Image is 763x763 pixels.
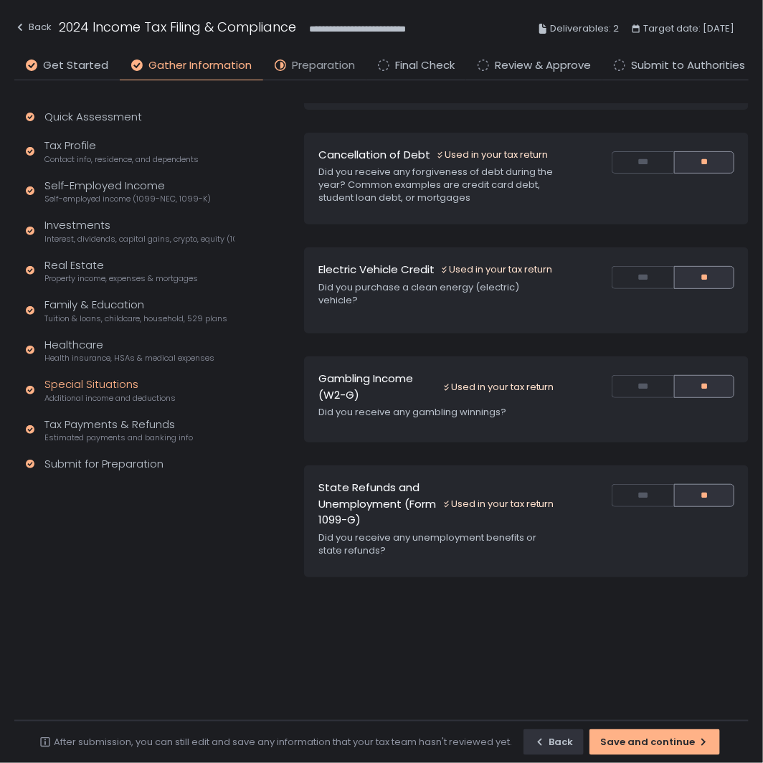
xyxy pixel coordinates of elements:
[44,109,142,125] div: Quick Assessment
[318,531,554,557] div: Did you receive any unemployment benefits or state refunds?
[59,17,296,37] h1: 2024 Income Tax Filing & Compliance
[442,381,554,394] div: Used in your tax return
[44,353,214,364] span: Health insurance, HSAs & medical expenses
[631,57,745,74] span: Submit to Authorities
[292,57,355,74] span: Preparation
[442,498,554,511] div: Used in your tax return
[44,297,227,324] div: Family & Education
[44,217,234,245] div: Investments
[318,281,554,307] div: Did you purchase a clean energy (electric) vehicle?
[44,257,198,285] div: Real Estate
[44,154,199,165] span: Contact info, residence, and dependents
[44,234,234,245] span: Interest, dividends, capital gains, crypto, equity (1099s, K-1s)
[44,417,193,444] div: Tax Payments & Refunds
[14,19,52,36] div: Back
[318,262,435,278] h1: Electric Vehicle Credit
[643,20,734,37] span: Target date: [DATE]
[43,57,108,74] span: Get Started
[44,138,199,165] div: Tax Profile
[318,406,554,419] div: Did you receive any gambling winnings?
[44,273,198,284] span: Property income, expenses & mortgages
[436,148,548,161] div: Used in your tax return
[44,194,211,204] span: Self-employed income (1099-NEC, 1099-K)
[589,729,720,755] button: Save and continue
[318,147,430,163] h1: Cancellation of Debt
[148,57,252,74] span: Gather Information
[44,178,211,205] div: Self-Employed Income
[318,371,437,403] h1: Gambling Income (W2-G)
[318,166,554,204] div: Did you receive any forgiveness of debt during the year? Common examples are credit card debt, st...
[495,57,591,74] span: Review & Approve
[44,376,176,404] div: Special Situations
[44,337,214,364] div: Healthcare
[14,17,52,41] button: Back
[440,263,552,276] div: Used in your tax return
[54,736,512,749] div: After submission, you can still edit and save any information that your tax team hasn't reviewed ...
[44,313,227,324] span: Tuition & loans, childcare, household, 529 plans
[44,393,176,404] span: Additional income and deductions
[523,729,584,755] button: Back
[318,480,437,529] h1: State Refunds and Unemployment (Form 1099-G)
[600,736,709,749] div: Save and continue
[550,20,619,37] span: Deliverables: 2
[534,736,573,749] div: Back
[44,456,163,473] div: Submit for Preparation
[395,57,455,74] span: Final Check
[44,432,193,443] span: Estimated payments and banking info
